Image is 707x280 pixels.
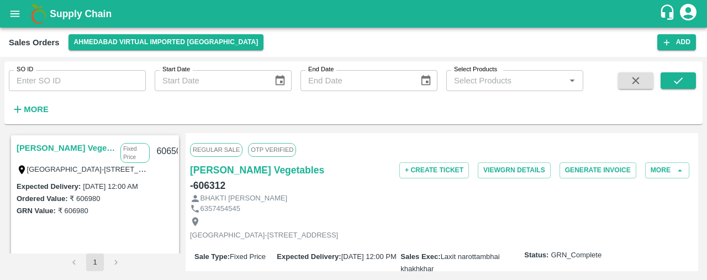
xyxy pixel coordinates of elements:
button: Add [657,34,696,50]
input: End Date [300,70,411,91]
span: Laxit narottambhai khakhkhar [400,252,499,273]
input: Start Date [155,70,265,91]
span: Fixed Price [230,252,266,261]
button: open drawer [2,1,28,27]
label: Expected Delivery : [277,252,341,261]
button: Generate Invoice [560,162,636,178]
a: Supply Chain [50,6,659,22]
input: Select Products [450,73,562,88]
label: [GEOGRAPHIC_DATA]-[STREET_ADDRESS] [27,165,175,173]
button: + Create Ticket [399,162,469,178]
a: [PERSON_NAME] Vegetables [190,162,324,178]
button: Open [565,73,579,88]
p: Fixed Price [120,143,150,163]
label: Ordered Value: [17,194,67,203]
label: Expected Delivery : [17,182,81,191]
div: account of current user [678,2,698,25]
label: Sale Type : [194,252,230,261]
button: Choose date [415,70,436,91]
button: ViewGRN Details [478,162,551,178]
img: logo [28,3,50,25]
label: Sales Exec : [400,252,440,261]
div: 606505 [150,139,192,165]
h6: - 606312 [190,178,225,193]
label: ₹ 606980 [70,194,100,203]
p: 6357454545 [201,204,240,214]
label: Status: [524,250,548,261]
span: GRN_Complete [551,250,602,261]
button: More [645,162,689,178]
label: SO ID [17,65,33,74]
label: ₹ 606980 [58,207,88,215]
button: Choose date [270,70,291,91]
a: [PERSON_NAME] Vegetables [17,141,115,155]
label: GRN Value: [17,207,56,215]
input: Enter SO ID [9,70,146,91]
button: More [9,100,51,119]
button: page 1 [86,253,104,271]
p: BHAKTI [PERSON_NAME] [201,193,287,204]
span: OTP VERIFIED [248,143,296,156]
div: Sales Orders [9,35,60,50]
label: [DATE] 12:00 AM [83,182,138,191]
strong: More [24,105,49,114]
b: Supply Chain [50,8,112,19]
nav: pagination navigation [64,253,126,271]
span: Regular Sale [190,143,242,156]
label: End Date [308,65,334,74]
div: customer-support [659,4,678,24]
label: Select Products [454,65,497,74]
span: [DATE] 12:00 PM [341,252,397,261]
label: Start Date [162,65,190,74]
button: Select DC [68,34,264,50]
p: [GEOGRAPHIC_DATA]-[STREET_ADDRESS] [190,230,338,241]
